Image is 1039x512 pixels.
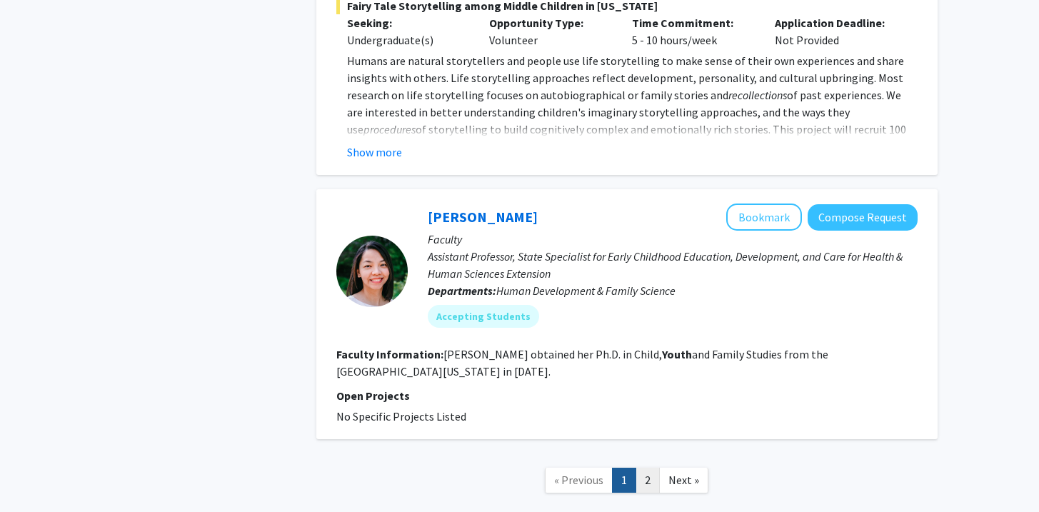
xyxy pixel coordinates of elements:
[489,14,611,31] p: Opportunity Type:
[621,14,764,49] div: 5 - 10 hours/week
[336,409,466,423] span: No Specific Projects Listed
[808,204,918,231] button: Compose Request to Aileen Garcia
[764,14,907,49] div: Not Provided
[347,31,468,49] div: Undergraduate(s)
[659,468,708,493] a: Next
[662,347,692,361] b: Youth
[632,14,753,31] p: Time Commitment:
[347,52,918,224] p: Humans are natural storytellers and people use life storytelling to make sense of their own exper...
[347,144,402,161] button: Show more
[11,448,61,501] iframe: Chat
[545,468,613,493] a: Previous Page
[775,14,896,31] p: Application Deadline:
[478,14,621,49] div: Volunteer
[428,283,496,298] b: Departments:
[347,14,468,31] p: Seeking:
[636,468,660,493] a: 2
[336,387,918,404] p: Open Projects
[316,453,938,511] nav: Page navigation
[668,473,699,487] span: Next »
[363,122,416,136] em: procedures
[428,208,538,226] a: [PERSON_NAME]
[496,283,676,298] span: Human Development & Family Science
[336,347,443,361] b: Faculty Information:
[428,231,918,248] p: Faculty
[726,204,802,231] button: Add Aileen Garcia to Bookmarks
[554,473,603,487] span: « Previous
[428,248,918,282] p: Assistant Professor, State Specialist for Early Childhood Education, Development, and Care for He...
[336,347,828,378] fg-read-more: [PERSON_NAME] obtained her Ph.D. in Child, and Family Studies from the [GEOGRAPHIC_DATA][US_STATE...
[728,88,787,102] em: recollections
[428,305,539,328] mat-chip: Accepting Students
[612,468,636,493] a: 1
